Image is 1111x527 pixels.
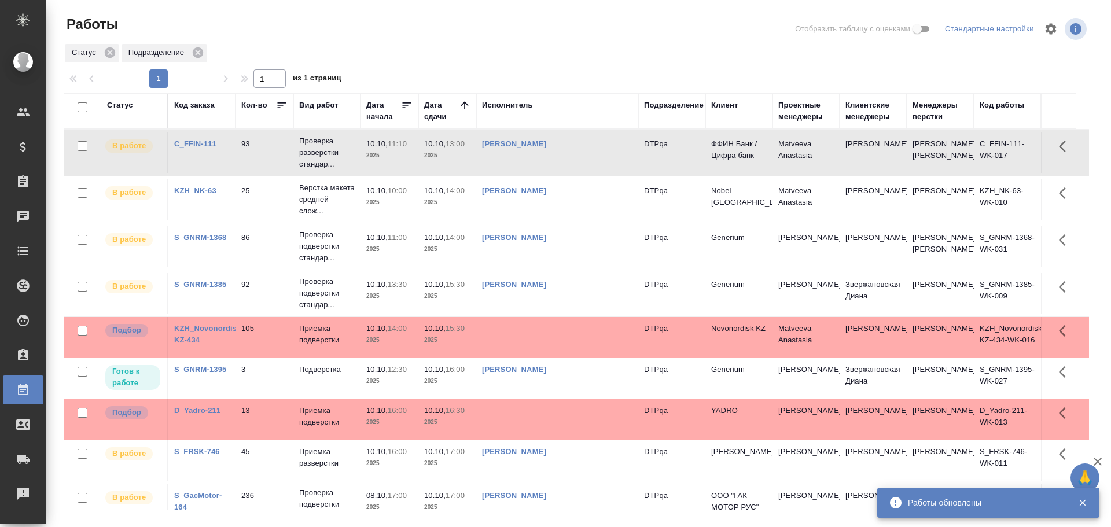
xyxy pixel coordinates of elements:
[711,490,767,513] p: ООО "ГАК МОТОР РУС"
[236,440,293,481] td: 45
[65,44,119,62] div: Статус
[366,324,388,333] p: 10.10,
[1065,18,1089,40] span: Посмотреть информацию
[778,99,834,123] div: Проектные менеджеры
[913,138,968,161] p: [PERSON_NAME], [PERSON_NAME]
[913,99,968,123] div: Менеджеры верстки
[1070,463,1099,492] button: 🙏
[366,244,413,255] p: 2025
[236,132,293,173] td: 93
[236,399,293,440] td: 13
[840,317,907,358] td: [PERSON_NAME]
[840,399,907,440] td: [PERSON_NAME]
[366,447,388,456] p: 10.10,
[845,99,901,123] div: Клиентские менеджеры
[174,99,215,111] div: Код заказа
[424,280,446,289] p: 10.10,
[366,139,388,148] p: 10.10,
[388,365,407,374] p: 12:30
[293,71,341,88] span: из 1 страниц
[174,233,226,242] a: S_GNRM-1368
[424,491,446,500] p: 10.10,
[1052,358,1080,386] button: Здесь прячутся важные кнопки
[299,364,355,375] p: Подверстка
[980,99,1024,111] div: Код работы
[482,139,546,148] a: [PERSON_NAME]
[1052,132,1080,160] button: Здесь прячутся важные кнопки
[711,364,767,375] p: Generium
[772,273,840,314] td: [PERSON_NAME]
[974,399,1041,440] td: D_Yadro-211-WK-013
[638,273,705,314] td: DTPqa
[112,448,146,459] p: В работе
[366,290,413,302] p: 2025
[840,358,907,399] td: Звержановская Диана
[711,99,738,111] div: Клиент
[840,226,907,267] td: [PERSON_NAME]
[104,232,161,248] div: Исполнитель выполняет работу
[122,44,207,62] div: Подразделение
[299,323,355,346] p: Приемка подверстки
[840,179,907,220] td: [PERSON_NAME]
[366,280,388,289] p: 10.10,
[72,47,100,58] p: Статус
[388,186,407,195] p: 10:00
[974,273,1041,314] td: S_GNRM-1385-WK-009
[174,491,222,511] a: S_GacMotor-164
[913,323,968,334] p: [PERSON_NAME]
[236,179,293,220] td: 25
[424,447,446,456] p: 10.10,
[772,484,840,525] td: [PERSON_NAME]
[772,399,840,440] td: [PERSON_NAME]
[1037,15,1065,43] span: Настроить таблицу
[772,132,840,173] td: Matveeva Anastasia
[366,375,413,387] p: 2025
[974,440,1041,481] td: S_FRSK-746-WK-011
[446,233,465,242] p: 14:00
[424,502,470,513] p: 2025
[638,226,705,267] td: DTPqa
[446,365,465,374] p: 16:00
[974,358,1041,399] td: S_GNRM-1395-WK-027
[482,447,546,456] a: [PERSON_NAME]
[644,99,704,111] div: Подразделение
[236,484,293,525] td: 236
[388,233,407,242] p: 11:00
[1052,273,1080,301] button: Здесь прячутся важные кнопки
[424,324,446,333] p: 10.10,
[1052,484,1080,512] button: Здесь прячутся важные кнопки
[772,226,840,267] td: [PERSON_NAME]
[974,179,1041,220] td: KZH_NK-63-WK-010
[174,447,220,456] a: S_FRSK-746
[366,233,388,242] p: 10.10,
[424,233,446,242] p: 10.10,
[482,365,546,374] a: [PERSON_NAME]
[638,179,705,220] td: DTPqa
[942,20,1037,38] div: split button
[388,324,407,333] p: 14:00
[366,197,413,208] p: 2025
[104,364,161,391] div: Исполнитель может приступить к работе
[711,405,767,417] p: YADRO
[104,185,161,201] div: Исполнитель выполняет работу
[424,458,470,469] p: 2025
[772,358,840,399] td: [PERSON_NAME]
[974,132,1041,173] td: C_FFIN-111-WK-017
[446,324,465,333] p: 15:30
[424,139,446,148] p: 10.10,
[711,279,767,290] p: Generium
[388,280,407,289] p: 13:30
[366,458,413,469] p: 2025
[711,232,767,244] p: Generium
[482,491,546,500] a: [PERSON_NAME]
[840,132,907,173] td: [PERSON_NAME]
[840,440,907,481] td: [PERSON_NAME]
[174,139,216,148] a: C_FFIN-111
[424,186,446,195] p: 10.10,
[299,405,355,428] p: Приемка подверстки
[104,323,161,338] div: Можно подбирать исполнителей
[424,365,446,374] p: 10.10,
[424,375,470,387] p: 2025
[174,365,226,374] a: S_GNRM-1395
[974,484,1041,525] td: S_GacMotor-164-WK-031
